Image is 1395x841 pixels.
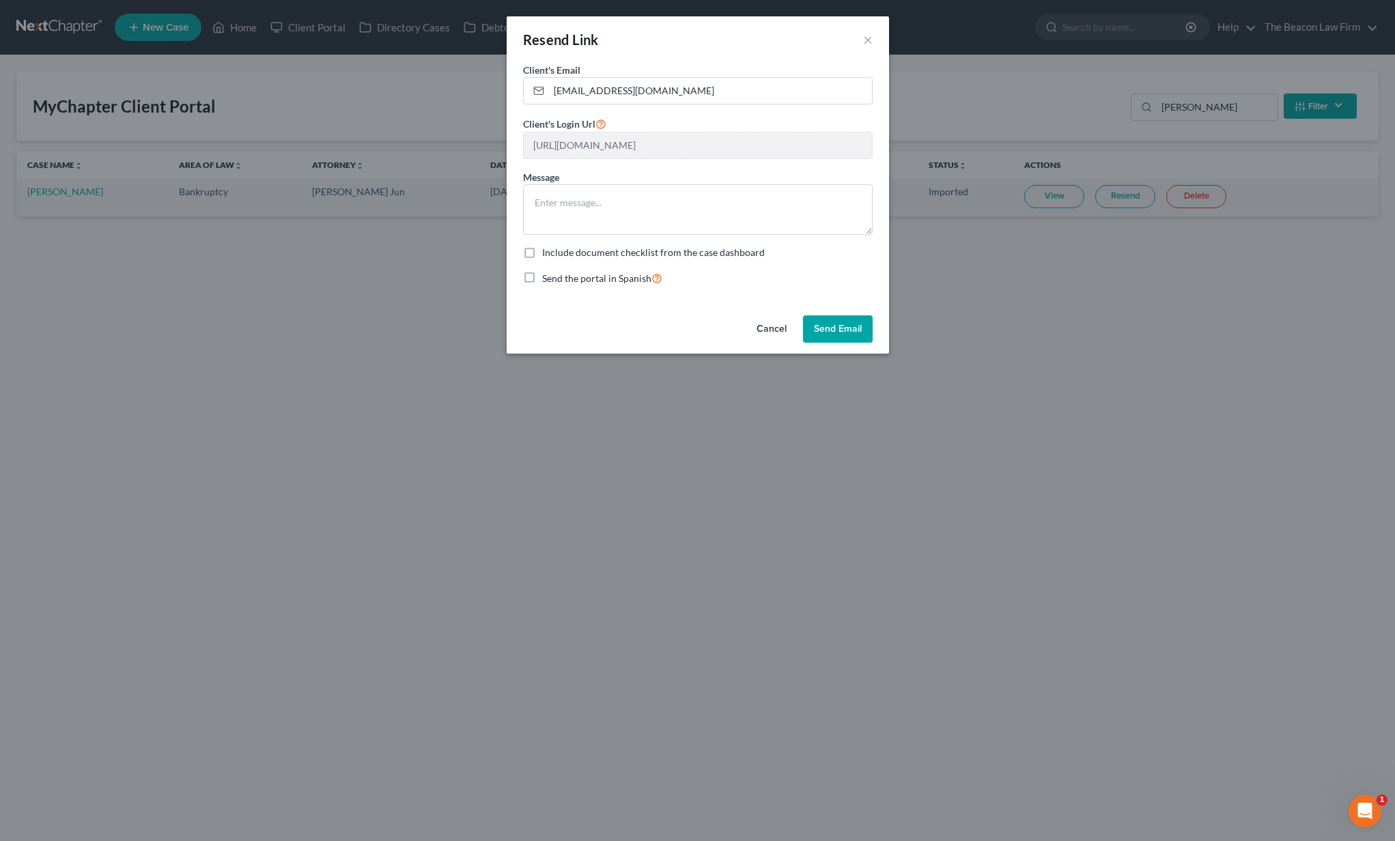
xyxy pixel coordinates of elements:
span: 1 [1377,795,1387,806]
span: Client's Email [523,64,580,76]
label: Client's Login Url [523,115,606,132]
input: Enter email... [549,78,872,104]
button: × [863,31,873,48]
button: Cancel [746,315,798,343]
iframe: Intercom live chat [1349,795,1381,827]
span: Send the portal in Spanish [542,272,651,284]
div: Resend Link [523,30,599,49]
label: Include document checklist from the case dashboard [542,246,765,259]
label: Message [523,170,559,184]
button: Send Email [803,315,873,343]
input: -- [524,132,872,158]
